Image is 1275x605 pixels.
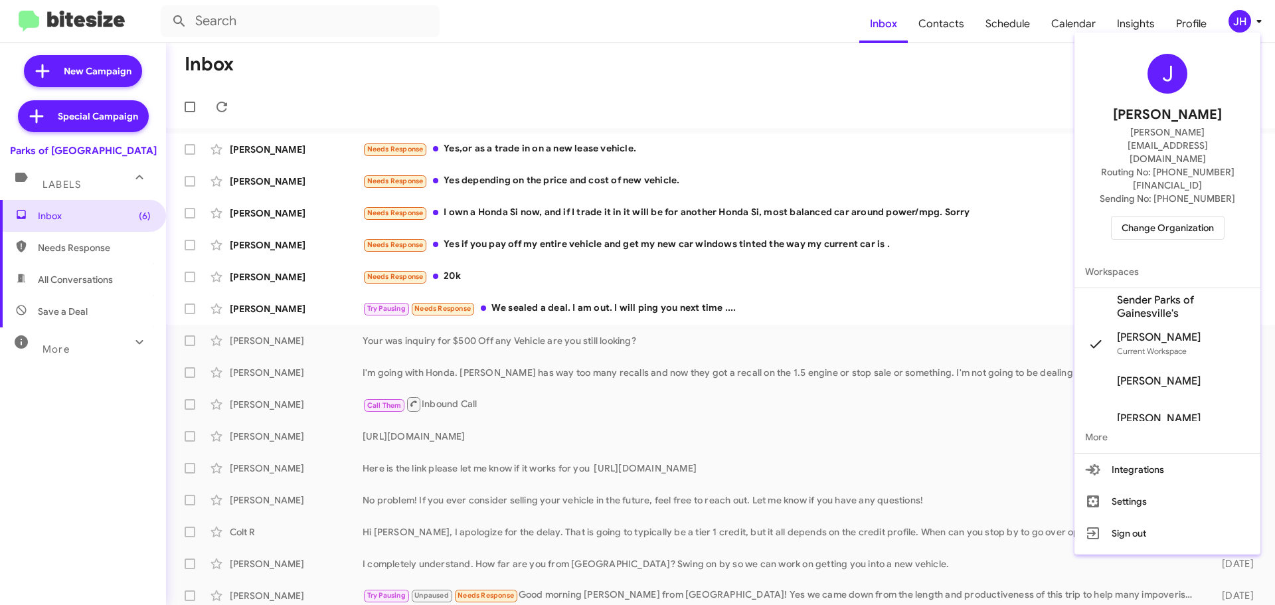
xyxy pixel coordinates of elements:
[1090,126,1244,165] span: [PERSON_NAME][EMAIL_ADDRESS][DOMAIN_NAME]
[1074,454,1260,485] button: Integrations
[1147,54,1187,94] div: J
[1117,346,1187,356] span: Current Workspace
[1100,192,1235,205] span: Sending No: [PHONE_NUMBER]
[1074,517,1260,549] button: Sign out
[1117,375,1201,388] span: [PERSON_NAME]
[1122,216,1214,239] span: Change Organization
[1111,216,1225,240] button: Change Organization
[1117,331,1201,344] span: [PERSON_NAME]
[1113,104,1222,126] span: [PERSON_NAME]
[1074,421,1260,453] span: More
[1074,485,1260,517] button: Settings
[1117,412,1201,425] span: [PERSON_NAME]
[1074,256,1260,288] span: Workspaces
[1090,165,1244,192] span: Routing No: [PHONE_NUMBER][FINANCIAL_ID]
[1117,294,1250,320] span: Sender Parks of Gainesville's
